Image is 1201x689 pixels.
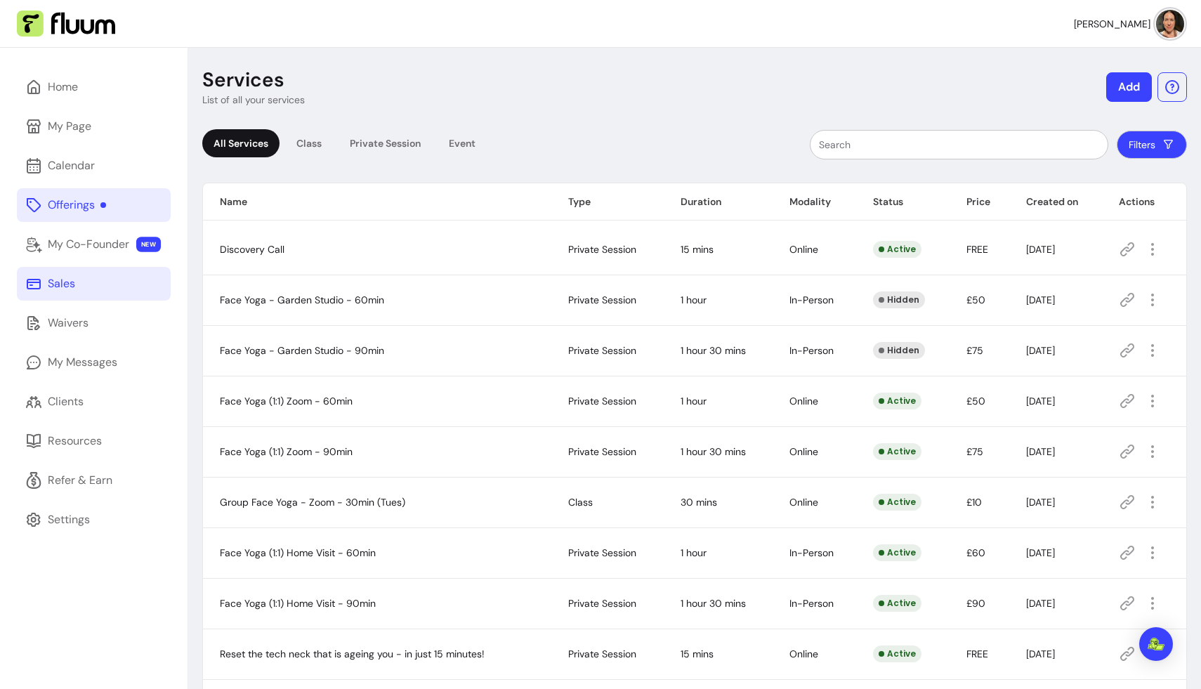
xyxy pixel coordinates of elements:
[873,241,921,258] div: Active
[17,306,171,340] a: Waivers
[220,648,485,660] span: Reset the tech neck that is ageing you - in just 15 minutes!
[17,149,171,183] a: Calendar
[1074,17,1150,31] span: [PERSON_NAME]
[789,344,834,357] span: In-Person
[789,294,834,306] span: In-Person
[1117,131,1187,159] button: Filters
[681,344,746,357] span: 1 hour 30 mins
[1102,183,1186,221] th: Actions
[873,393,921,409] div: Active
[789,243,818,256] span: Online
[568,496,593,508] span: Class
[873,544,921,561] div: Active
[966,344,983,357] span: £75
[48,236,129,253] div: My Co-Founder
[873,645,921,662] div: Active
[681,294,707,306] span: 1 hour
[681,648,714,660] span: 15 mins
[17,188,171,222] a: Offerings
[17,346,171,379] a: My Messages
[1026,445,1055,458] span: [DATE]
[48,315,88,332] div: Waivers
[568,546,636,559] span: Private Session
[1026,344,1055,357] span: [DATE]
[17,503,171,537] a: Settings
[950,183,1009,221] th: Price
[873,494,921,511] div: Active
[220,243,284,256] span: Discovery Call
[789,648,818,660] span: Online
[220,294,384,306] span: Face Yoga - Garden Studio - 60min
[873,443,921,460] div: Active
[664,183,773,221] th: Duration
[48,118,91,135] div: My Page
[220,395,353,407] span: Face Yoga (1:1) Zoom - 60min
[17,70,171,104] a: Home
[966,648,988,660] span: FREE
[966,496,982,508] span: £10
[17,385,171,419] a: Clients
[966,546,985,559] span: £60
[1026,648,1055,660] span: [DATE]
[681,597,746,610] span: 1 hour 30 mins
[681,546,707,559] span: 1 hour
[1106,72,1152,102] button: Add
[48,275,75,292] div: Sales
[568,648,636,660] span: Private Session
[1026,294,1055,306] span: [DATE]
[202,129,280,157] div: All Services
[551,183,664,221] th: Type
[789,395,818,407] span: Online
[873,342,925,359] div: Hidden
[681,496,717,508] span: 30 mins
[819,138,1099,152] input: Search
[568,395,636,407] span: Private Session
[568,597,636,610] span: Private Session
[568,294,636,306] span: Private Session
[17,424,171,458] a: Resources
[48,393,84,410] div: Clients
[789,496,818,508] span: Online
[789,445,818,458] span: Online
[1026,243,1055,256] span: [DATE]
[681,445,746,458] span: 1 hour 30 mins
[568,344,636,357] span: Private Session
[1074,10,1184,38] button: avatar[PERSON_NAME]
[17,267,171,301] a: Sales
[1156,10,1184,38] img: avatar
[17,228,171,261] a: My Co-Founder NEW
[1026,597,1055,610] span: [DATE]
[285,129,333,157] div: Class
[568,243,636,256] span: Private Session
[339,129,432,157] div: Private Session
[873,291,925,308] div: Hidden
[1009,183,1102,221] th: Created on
[203,183,551,221] th: Name
[202,93,305,107] p: List of all your services
[856,183,950,221] th: Status
[568,445,636,458] span: Private Session
[966,597,985,610] span: £90
[48,472,112,489] div: Refer & Earn
[48,157,95,174] div: Calendar
[48,511,90,528] div: Settings
[789,546,834,559] span: In-Person
[48,197,106,214] div: Offerings
[202,67,284,93] p: Services
[1026,395,1055,407] span: [DATE]
[966,294,985,306] span: £50
[1026,496,1055,508] span: [DATE]
[48,79,78,96] div: Home
[48,433,102,450] div: Resources
[220,496,405,508] span: Group Face Yoga - Zoom - 30min (Tues)
[220,597,376,610] span: Face Yoga (1:1) Home Visit - 90min
[438,129,487,157] div: Event
[220,344,384,357] span: Face Yoga - Garden Studio - 90min
[220,445,353,458] span: Face Yoga (1:1) Zoom - 90min
[681,243,714,256] span: 15 mins
[773,183,856,221] th: Modality
[48,354,117,371] div: My Messages
[966,445,983,458] span: £75
[789,597,834,610] span: In-Person
[966,243,988,256] span: FREE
